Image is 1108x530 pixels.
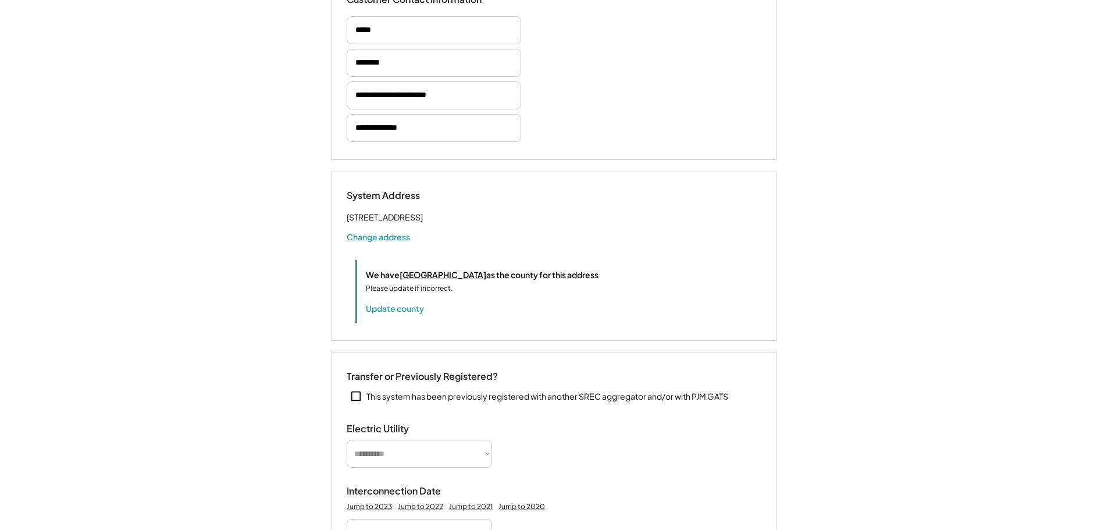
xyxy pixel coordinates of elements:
div: Jump to 2023 [347,502,392,511]
div: Jump to 2020 [498,502,545,511]
div: This system has been previously registered with another SREC aggregator and/or with PJM GATS [366,391,728,403]
div: Transfer or Previously Registered? [347,371,498,383]
div: Electric Utility [347,423,463,435]
div: Jump to 2021 [449,502,493,511]
div: Jump to 2022 [398,502,443,511]
button: Change address [347,231,410,243]
div: We have as the county for this address [366,269,598,281]
div: [STREET_ADDRESS] [347,210,423,225]
u: [GEOGRAPHIC_DATA] [400,269,486,280]
button: Update county [366,303,424,314]
div: System Address [347,190,463,202]
div: Please update if incorrect. [366,283,453,294]
div: Interconnection Date [347,485,463,497]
